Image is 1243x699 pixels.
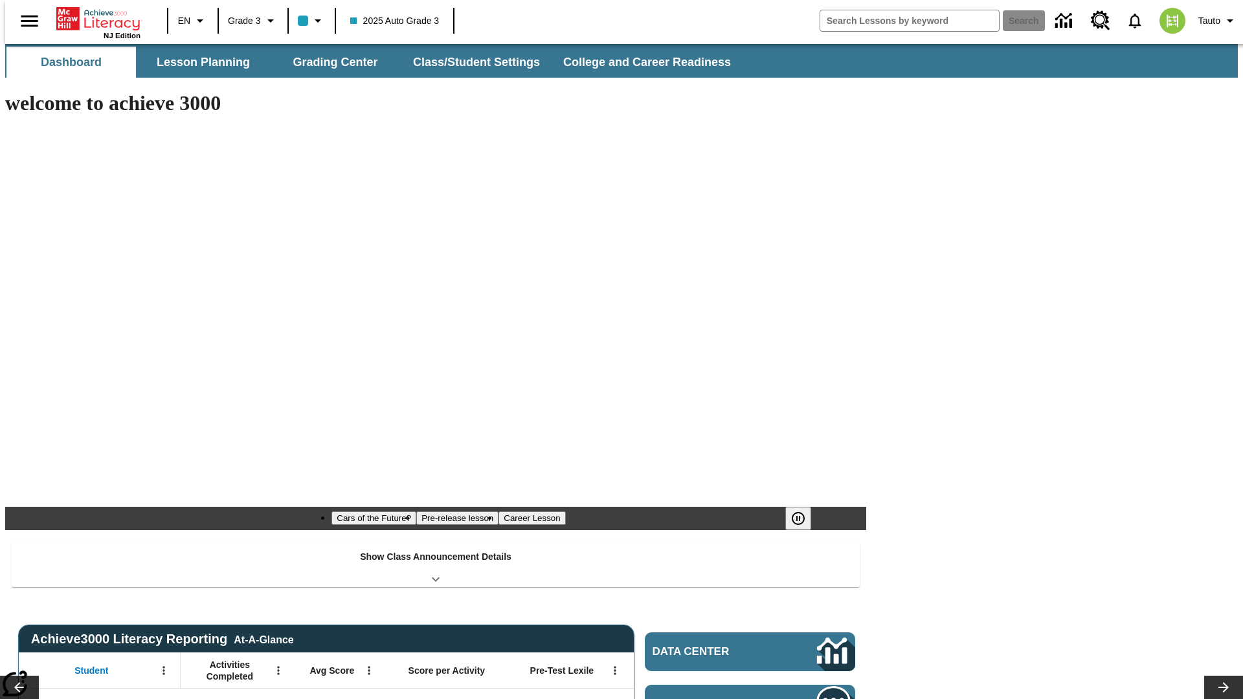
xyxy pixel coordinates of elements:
[56,6,140,32] a: Home
[498,511,565,525] button: Slide 3 Career Lesson
[1159,8,1185,34] img: avatar image
[56,5,140,39] div: Home
[1083,3,1118,38] a: Resource Center, Will open in new tab
[553,47,741,78] button: College and Career Readiness
[6,47,136,78] button: Dashboard
[1118,4,1152,38] a: Notifications
[5,47,743,78] div: SubNavbar
[12,542,860,587] div: Show Class Announcement Details
[74,665,108,676] span: Student
[785,507,824,530] div: Pause
[154,661,174,680] button: Open Menu
[172,9,214,32] button: Language: EN, Select a language
[5,91,866,115] h1: welcome to achieve 3000
[269,661,288,680] button: Open Menu
[331,511,416,525] button: Slide 1 Cars of the Future?
[187,659,273,682] span: Activities Completed
[309,665,354,676] span: Avg Score
[139,47,268,78] button: Lesson Planning
[10,2,49,40] button: Open side menu
[416,511,498,525] button: Slide 2 Pre-release lesson
[31,632,294,647] span: Achieve3000 Literacy Reporting
[1204,676,1243,699] button: Lesson carousel, Next
[223,9,284,32] button: Grade: Grade 3, Select a grade
[409,665,486,676] span: Score per Activity
[1193,9,1243,32] button: Profile/Settings
[1198,14,1220,28] span: Tauto
[293,9,331,32] button: Class color is light blue. Change class color
[350,14,440,28] span: 2025 Auto Grade 3
[820,10,999,31] input: search field
[104,32,140,39] span: NJ Edition
[1152,4,1193,38] button: Select a new avatar
[178,14,190,28] span: EN
[360,550,511,564] p: Show Class Announcement Details
[234,632,293,646] div: At-A-Glance
[785,507,811,530] button: Pause
[403,47,550,78] button: Class/Student Settings
[271,47,400,78] button: Grading Center
[530,665,594,676] span: Pre-Test Lexile
[653,645,774,658] span: Data Center
[645,632,855,671] a: Data Center
[359,661,379,680] button: Open Menu
[5,44,1238,78] div: SubNavbar
[605,661,625,680] button: Open Menu
[1047,3,1083,39] a: Data Center
[228,14,261,28] span: Grade 3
